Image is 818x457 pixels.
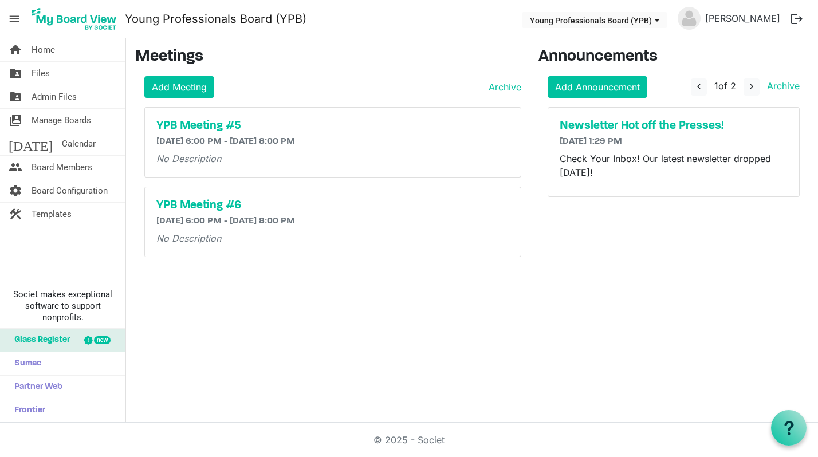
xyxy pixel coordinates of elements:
[560,152,788,179] p: Check Your Inbox! Our latest newsletter dropped [DATE]!
[714,80,718,92] span: 1
[62,132,96,155] span: Calendar
[156,231,509,245] p: No Description
[9,179,22,202] span: settings
[32,85,77,108] span: Admin Files
[691,78,707,96] button: navigate_before
[32,203,72,226] span: Templates
[538,48,809,67] h3: Announcements
[9,329,70,352] span: Glass Register
[32,109,91,132] span: Manage Boards
[785,7,809,31] button: logout
[373,434,445,446] a: © 2025 - Societ
[548,76,647,98] a: Add Announcement
[5,289,120,323] span: Societ makes exceptional software to support nonprofits.
[156,199,509,212] a: YPB Meeting #6
[746,81,757,92] span: navigate_next
[484,80,521,94] a: Archive
[32,179,108,202] span: Board Configuration
[94,336,111,344] div: new
[714,80,736,92] span: of 2
[28,5,120,33] img: My Board View Logo
[9,203,22,226] span: construction
[560,119,788,133] a: Newsletter Hot off the Presses!
[125,7,306,30] a: Young Professionals Board (YPB)
[156,216,509,227] h6: [DATE] 6:00 PM - [DATE] 8:00 PM
[156,119,509,133] a: YPB Meeting #5
[9,352,41,375] span: Sumac
[28,5,125,33] a: My Board View Logo
[144,76,214,98] a: Add Meeting
[32,62,50,85] span: Files
[9,38,22,61] span: home
[9,399,45,422] span: Frontier
[9,85,22,108] span: folder_shared
[522,12,667,28] button: Young Professionals Board (YPB) dropdownbutton
[9,376,62,399] span: Partner Web
[9,109,22,132] span: switch_account
[9,132,53,155] span: [DATE]
[156,136,509,147] h6: [DATE] 6:00 PM - [DATE] 8:00 PM
[744,78,760,96] button: navigate_next
[32,38,55,61] span: Home
[156,152,509,166] p: No Description
[135,48,521,67] h3: Meetings
[9,156,22,179] span: people
[701,7,785,30] a: [PERSON_NAME]
[560,137,622,146] span: [DATE] 1:29 PM
[9,62,22,85] span: folder_shared
[3,8,25,30] span: menu
[762,80,800,92] a: Archive
[32,156,92,179] span: Board Members
[694,81,704,92] span: navigate_before
[678,7,701,30] img: no-profile-picture.svg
